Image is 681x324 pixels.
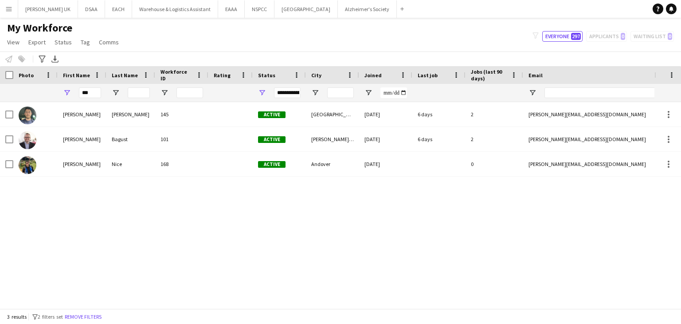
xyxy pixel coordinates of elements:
[155,102,208,126] div: 145
[25,36,49,48] a: Export
[37,54,47,64] app-action-btn: Advanced filters
[359,102,412,126] div: [DATE]
[380,87,407,98] input: Joined Filter Input
[106,152,155,176] div: Nice
[78,0,105,18] button: DSAA
[214,72,231,79] span: Rating
[359,152,412,176] div: [DATE]
[50,54,60,64] app-action-btn: Export XLSX
[258,72,275,79] span: Status
[245,0,274,18] button: NSPCC
[471,68,507,82] span: Jobs (last 90 days)
[338,0,397,18] button: Alzheimer's Society
[63,72,90,79] span: First Name
[258,161,286,168] span: Active
[132,0,218,18] button: Warehouse & Logistics Assistant
[466,152,523,176] div: 0
[155,152,208,176] div: 168
[412,127,466,151] div: 6 days
[306,152,359,176] div: Andover
[258,136,286,143] span: Active
[528,72,543,79] span: Email
[58,152,106,176] div: [PERSON_NAME]
[160,89,168,97] button: Open Filter Menu
[63,89,71,97] button: Open Filter Menu
[160,68,192,82] span: Workforce ID
[19,156,36,174] img: Robin Nice
[95,36,122,48] a: Comms
[106,127,155,151] div: Bagust
[327,87,354,98] input: City Filter Input
[306,102,359,126] div: [GEOGRAPHIC_DATA]
[7,38,20,46] span: View
[19,131,36,149] img: Robert Bagust
[63,312,103,322] button: Remove filters
[155,127,208,151] div: 101
[99,38,119,46] span: Comms
[528,89,536,97] button: Open Filter Menu
[106,102,155,126] div: [PERSON_NAME]
[359,127,412,151] div: [DATE]
[364,72,382,79] span: Joined
[176,87,203,98] input: Workforce ID Filter Input
[311,72,321,79] span: City
[55,38,72,46] span: Status
[7,21,72,35] span: My Workforce
[412,102,466,126] div: 6 days
[364,89,372,97] button: Open Filter Menu
[58,102,106,126] div: [PERSON_NAME]
[81,38,90,46] span: Tag
[19,72,34,79] span: Photo
[258,111,286,118] span: Active
[79,87,101,98] input: First Name Filter Input
[418,72,438,79] span: Last job
[128,87,150,98] input: Last Name Filter Input
[258,89,266,97] button: Open Filter Menu
[19,107,36,124] img: Rob Hughes
[306,127,359,151] div: [PERSON_NAME][GEOGRAPHIC_DATA]
[311,89,319,97] button: Open Filter Menu
[542,31,583,42] button: Everyone297
[466,102,523,126] div: 2
[218,0,245,18] button: EAAA
[274,0,338,18] button: [GEOGRAPHIC_DATA]
[466,127,523,151] div: 2
[38,313,63,320] span: 2 filters set
[105,0,132,18] button: EACH
[18,0,78,18] button: [PERSON_NAME] UK
[4,36,23,48] a: View
[77,36,94,48] a: Tag
[28,38,46,46] span: Export
[51,36,75,48] a: Status
[112,72,138,79] span: Last Name
[58,127,106,151] div: [PERSON_NAME]
[112,89,120,97] button: Open Filter Menu
[571,33,581,40] span: 297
